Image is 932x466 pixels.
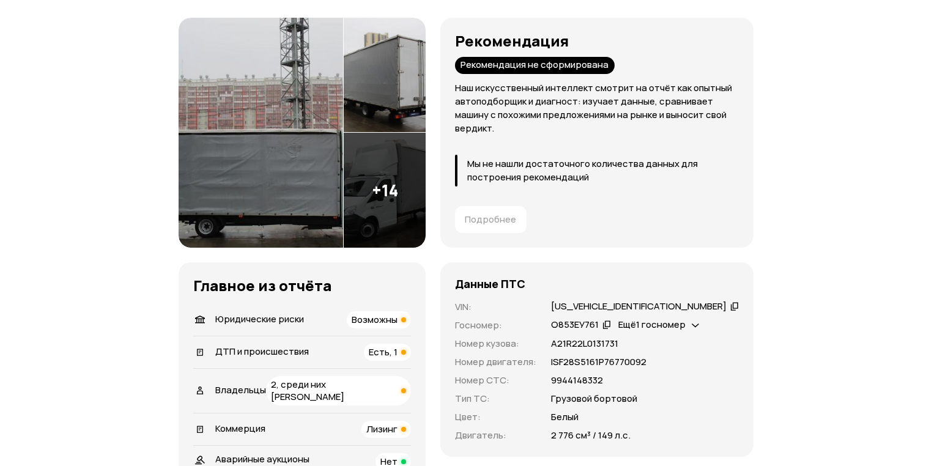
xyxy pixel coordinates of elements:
[193,277,411,294] h3: Главное из отчёта
[455,300,536,314] p: VIN :
[455,57,615,74] div: Рекомендация не сформирована
[455,410,536,424] p: Цвет :
[618,318,686,331] span: Ещё 1 госномер
[366,423,398,435] span: Лизинг
[271,378,344,403] span: 2, среди них [PERSON_NAME]
[551,410,579,424] p: Белый
[455,277,525,290] h4: Данные ПТС
[455,392,536,405] p: Тип ТС :
[551,374,603,387] p: 9944148332
[215,345,309,358] span: ДТП и происшествия
[215,453,309,465] span: Аварийные аукционы
[455,81,739,135] p: Наш искусственный интеллект смотрит на отчёт как опытный автоподборщик и диагност: изучает данные...
[215,422,265,435] span: Коммерция
[455,355,536,369] p: Номер двигателя :
[551,429,631,442] p: 2 776 см³ / 149 л.с.
[369,346,398,358] span: Есть, 1
[455,319,536,332] p: Госномер :
[551,392,637,405] p: Грузовой бортовой
[455,337,536,350] p: Номер кузова :
[455,374,536,387] p: Номер СТС :
[551,300,727,313] div: [US_VEHICLE_IDENTIFICATION_NUMBER]
[352,313,398,326] span: Возможны
[467,157,739,184] p: Мы не нашли достаточного количества данных для построения рекомендаций
[551,355,646,369] p: ISF28S5161Р76770092
[551,319,599,331] div: О853ЕУ761
[455,32,739,50] h3: Рекомендация
[551,337,618,350] p: A21R22L0131731
[215,313,304,325] span: Юридические риски
[215,383,266,396] span: Владельцы
[455,429,536,442] p: Двигатель :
